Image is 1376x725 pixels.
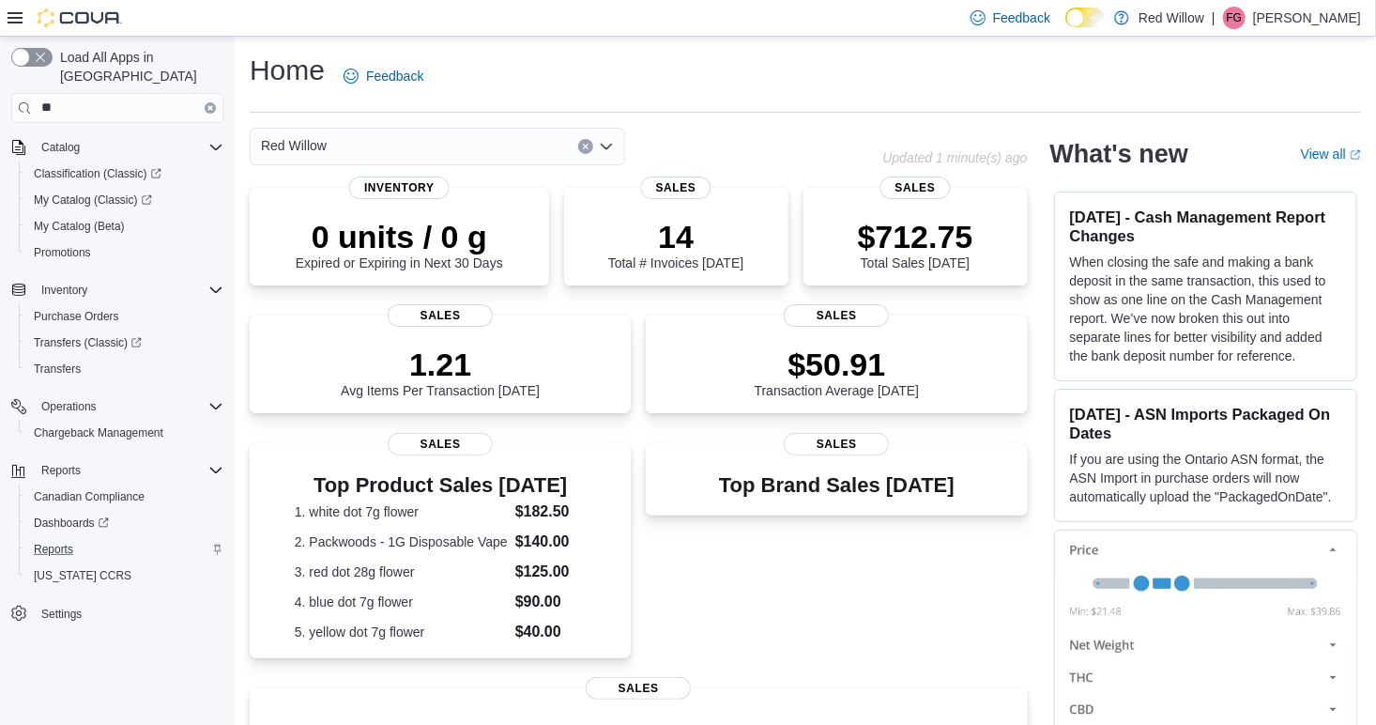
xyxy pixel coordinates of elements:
[26,512,223,534] span: Dashboards
[1139,7,1204,29] p: Red Willow
[19,563,231,589] button: [US_STATE] CCRS
[295,623,508,641] dt: 5. yellow dot 7g flower
[4,393,231,420] button: Operations
[26,486,223,508] span: Canadian Compliance
[4,277,231,303] button: Inventory
[34,425,163,440] span: Chargeback Management
[1350,149,1361,161] svg: External link
[4,600,231,627] button: Settings
[205,102,216,114] button: Clear input
[41,283,87,298] span: Inventory
[755,346,920,383] p: $50.91
[608,218,743,270] div: Total # Invoices [DATE]
[366,67,423,85] span: Feedback
[34,279,223,301] span: Inventory
[250,52,325,89] h1: Home
[1070,253,1341,365] p: When closing the safe and making a bank deposit in the same transaction, this used to show as one...
[34,193,152,208] span: My Catalog (Classic)
[34,395,223,418] span: Operations
[26,241,99,264] a: Promotions
[578,139,593,154] button: Clear input
[26,358,223,380] span: Transfers
[26,512,116,534] a: Dashboards
[34,245,91,260] span: Promotions
[336,57,431,95] a: Feedback
[295,502,508,521] dt: 1. white dot 7g flower
[26,332,149,354] a: Transfers (Classic)
[1301,147,1361,162] a: View allExternal link
[34,136,87,159] button: Catalog
[755,346,920,398] div: Transaction Average [DATE]
[1070,450,1341,506] p: If you are using the Ontario ASN format, the ASN Import in purchase orders will now automatically...
[19,239,231,266] button: Promotions
[26,241,223,264] span: Promotions
[515,591,587,613] dd: $90.00
[11,127,223,676] nav: Complex example
[38,8,122,27] img: Cova
[515,561,587,583] dd: $125.00
[26,486,152,508] a: Canadian Compliance
[26,332,223,354] span: Transfers (Classic)
[784,304,889,327] span: Sales
[41,463,81,478] span: Reports
[880,177,951,199] span: Sales
[882,150,1027,165] p: Updated 1 minute(s) ago
[993,8,1050,27] span: Feedback
[515,621,587,643] dd: $40.00
[34,335,142,350] span: Transfers (Classic)
[26,564,139,587] a: [US_STATE] CCRS
[296,218,503,270] div: Expired or Expiring in Next 30 Days
[349,177,450,199] span: Inventory
[784,433,889,455] span: Sales
[1253,7,1361,29] p: [PERSON_NAME]
[1065,8,1105,27] input: Dark Mode
[1212,7,1215,29] p: |
[1070,405,1341,442] h3: [DATE] - ASN Imports Packaged On Dates
[19,303,231,330] button: Purchase Orders
[1070,208,1341,245] h3: [DATE] - Cash Management Report Changes
[26,215,223,238] span: My Catalog (Beta)
[858,218,973,270] div: Total Sales [DATE]
[34,166,161,181] span: Classification (Classic)
[34,489,145,504] span: Canadian Compliance
[34,516,109,531] span: Dashboards
[719,474,955,497] h3: Top Brand Sales [DATE]
[19,510,231,536] a: Dashboards
[4,134,231,161] button: Catalog
[388,433,493,455] span: Sales
[26,189,160,211] a: My Catalog (Classic)
[19,356,231,382] button: Transfers
[608,218,743,255] p: 14
[26,564,223,587] span: Washington CCRS
[26,305,127,328] a: Purchase Orders
[341,346,540,398] div: Avg Items Per Transaction [DATE]
[34,309,119,324] span: Purchase Orders
[1223,7,1246,29] div: Fred Gopher
[295,593,508,611] dt: 4. blue dot 7g flower
[26,422,223,444] span: Chargeback Management
[19,330,231,356] a: Transfers (Classic)
[1050,139,1188,169] h2: What's new
[295,532,508,551] dt: 2. Packwoods - 1G Disposable Vape
[19,420,231,446] button: Chargeback Management
[26,189,223,211] span: My Catalog (Classic)
[1227,7,1243,29] span: FG
[34,279,95,301] button: Inventory
[19,213,231,239] button: My Catalog (Beta)
[388,304,493,327] span: Sales
[41,607,82,622] span: Settings
[515,531,587,553] dd: $140.00
[26,538,81,561] a: Reports
[26,358,88,380] a: Transfers
[34,362,81,377] span: Transfers
[41,140,80,155] span: Catalog
[295,563,508,581] dt: 3. red dot 28g flower
[19,161,231,187] a: Classification (Classic)
[26,215,132,238] a: My Catalog (Beta)
[34,219,125,234] span: My Catalog (Beta)
[1065,27,1066,28] span: Dark Mode
[19,187,231,213] a: My Catalog (Classic)
[34,603,89,625] a: Settings
[26,162,169,185] a: Classification (Classic)
[586,677,691,700] span: Sales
